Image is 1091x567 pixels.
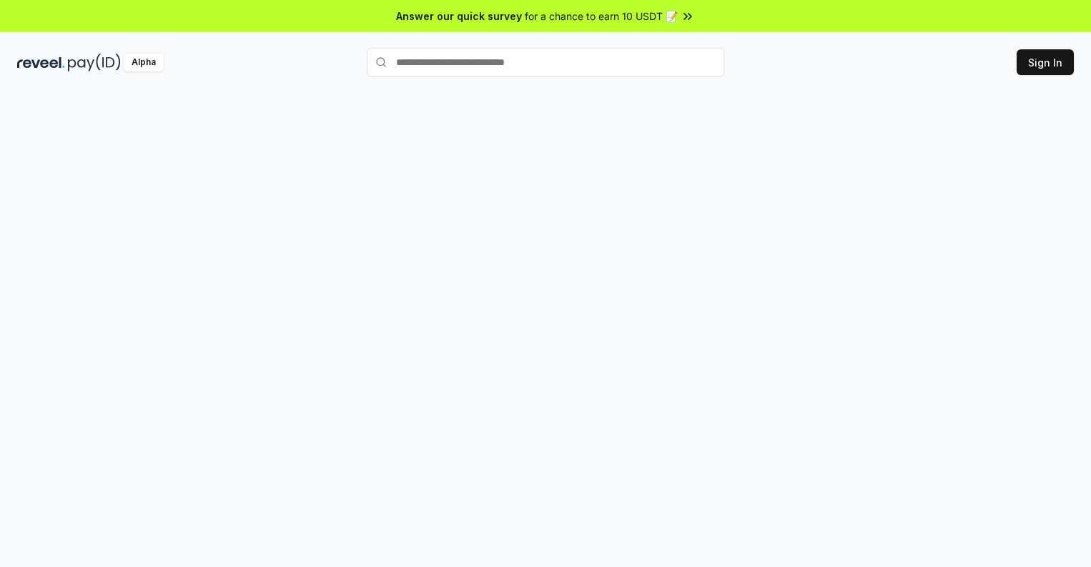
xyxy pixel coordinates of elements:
[396,9,522,24] span: Answer our quick survey
[124,54,164,72] div: Alpha
[525,9,678,24] span: for a chance to earn 10 USDT 📝
[68,54,121,72] img: pay_id
[17,54,65,72] img: reveel_dark
[1017,49,1074,75] button: Sign In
